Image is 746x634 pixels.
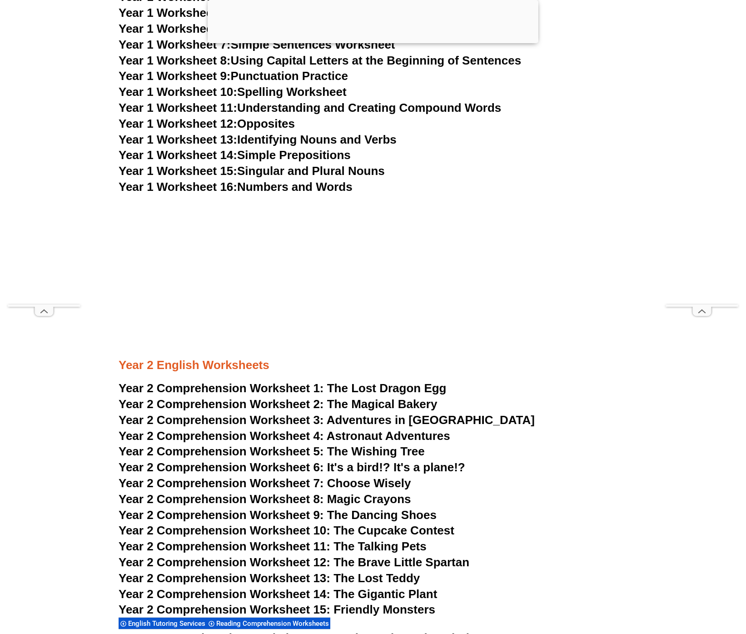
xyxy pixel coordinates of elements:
a: Year 2 Comprehension Worksheet 7: Choose Wisely [119,476,411,490]
span: Year 1 Worksheet 15: [119,164,237,178]
span: Choose Wisely [327,476,411,490]
a: Year 2 Comprehension Worksheet 5: The Wishing Tree [119,444,425,458]
a: Year 1 Worksheet 10:Spelling Worksheet [119,85,347,99]
span: Adventures in [GEOGRAPHIC_DATA] [327,413,535,427]
span: Year 1 Worksheet 16: [119,180,237,194]
h3: Year 2 English Worksheets [119,327,627,373]
a: Year 2 Comprehension Worksheet 8: Magic Crayons [119,492,411,506]
a: Year 1 Worksheet 9:Punctuation Practice [119,69,348,83]
a: Year 1 Worksheet 6:Vowel Sounds and Consonant Blends [119,22,442,35]
a: Year 2 Comprehension Worksheet 13: The Lost Teddy [119,571,420,585]
span: Reading Comprehension Worksheets [216,619,332,628]
a: Year 2 Comprehension Worksheet 3: Adventures in [GEOGRAPHIC_DATA] [119,413,535,427]
a: Year 2 Comprehension Worksheet 6: It's a bird!? It's a plane!? [119,460,465,474]
span: Year 1 Worksheet 8: [119,54,231,67]
div: Reading Comprehension Worksheets [207,617,330,629]
iframe: Advertisement [119,195,627,327]
iframe: Advertisement [666,32,738,305]
span: Year 2 Comprehension Worksheet 3: [119,413,324,427]
a: Year 2 Comprehension Worksheet 2: The Magical Bakery [119,397,437,411]
span: Year 1 Worksheet 6: [119,22,231,35]
span: The Wishing Tree [327,444,425,458]
span: Year 1 Worksheet 10: [119,85,237,99]
iframe: Chat Widget [590,531,746,634]
span: Year 1 Worksheet 7: [119,38,231,51]
iframe: Advertisement [8,32,80,305]
span: Year 2 Comprehension Worksheet 5: [119,444,324,458]
a: Year 1 Worksheet 5:Ending Sounds [119,6,317,20]
a: Year 2 Comprehension Worksheet 11: The Talking Pets [119,539,427,553]
a: Year 1 Worksheet 8:Using Capital Letters at the Beginning of Sentences [119,54,521,67]
span: Year 1 Worksheet 14: [119,148,237,162]
a: Year 2 Comprehension Worksheet 1: The Lost Dragon Egg [119,381,446,395]
a: Year 1 Worksheet 14:Simple Prepositions [119,148,351,162]
span: English Tutoring Services [128,619,208,628]
span: Year 1 Worksheet 11: [119,101,237,115]
a: Year 1 Worksheet 15:Singular and Plural Nouns [119,164,385,178]
span: Year 2 Comprehension Worksheet 1: [119,381,324,395]
span: Year 2 Comprehension Worksheet 2: [119,397,324,411]
span: Year 1 Worksheet 13: [119,133,237,146]
span: Year 2 Comprehension Worksheet 4: [119,429,324,443]
a: Year 2 Comprehension Worksheet 4: Astronaut Adventures [119,429,450,443]
a: Year 1 Worksheet 13:Identifying Nouns and Verbs [119,133,397,146]
a: Year 1 Worksheet 12:Opposites [119,117,295,130]
a: Year 1 Worksheet 16:Numbers and Words [119,180,353,194]
a: Year 2 Comprehension Worksheet 9: The Dancing Shoes [119,508,437,522]
span: Year 1 Worksheet 5: [119,6,231,20]
a: Year 1 Worksheet 7:Simple Sentences Worksheet [119,38,395,51]
span: The Magical Bakery [327,397,438,411]
a: Year 2 Comprehension Worksheet 12: The Brave Little Spartan [119,555,469,569]
span: Year 1 Worksheet 12: [119,117,237,130]
a: Year 1 Worksheet 11:Understanding and Creating Compound Words [119,101,501,115]
a: Year 2 Comprehension Worksheet 15: Friendly Monsters [119,603,435,616]
span: Year 2 Comprehension Worksheet 7: [119,476,324,490]
a: Year 2 Comprehension Worksheet 10: The Cupcake Contest [119,524,454,537]
span: The Lost Dragon Egg [327,381,447,395]
a: Year 2 Comprehension Worksheet 14: The Gigantic Plant [119,587,437,601]
span: Year 1 Worksheet 9: [119,69,231,83]
div: English Tutoring Services [119,617,207,629]
span: Astronaut Adventures [327,429,450,443]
